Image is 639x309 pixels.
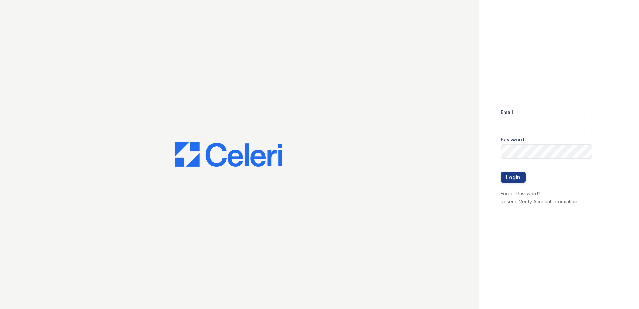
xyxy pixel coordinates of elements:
[501,191,540,196] a: Forgot Password?
[175,142,282,167] img: CE_Logo_Blue-a8612792a0a2168367f1c8372b55b34899dd931a85d93a1a3d3e32e68fde9ad4.png
[501,136,524,143] label: Password
[501,172,526,183] button: Login
[501,109,513,116] label: Email
[501,199,577,204] a: Resend Verify Account Information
